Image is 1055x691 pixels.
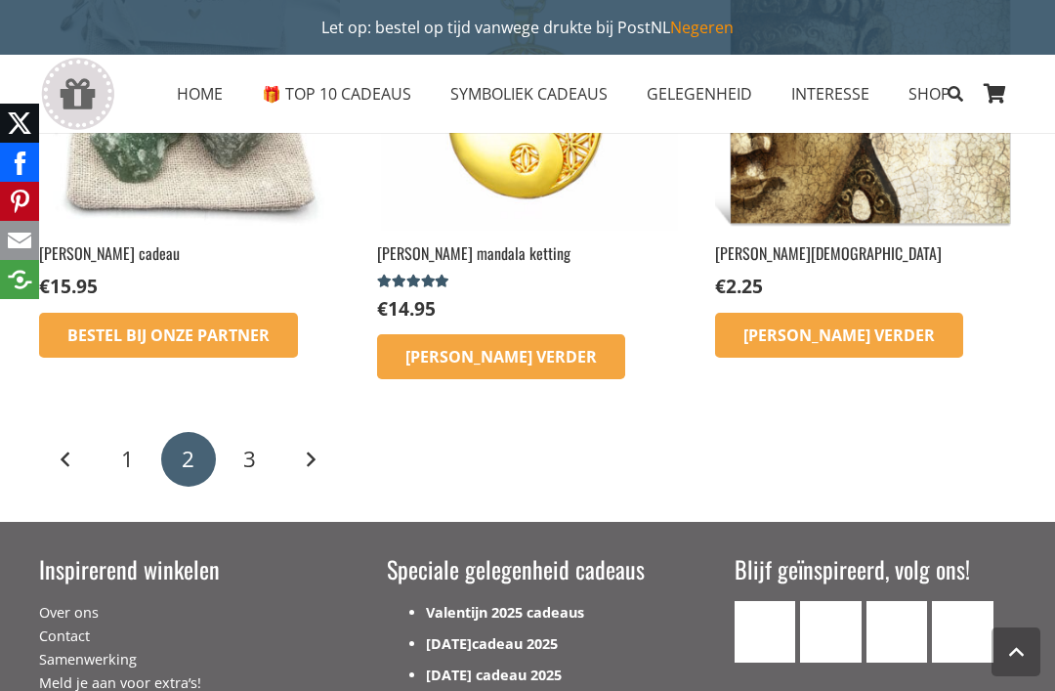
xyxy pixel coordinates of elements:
nav: Berichten paginering [39,429,1016,490]
a: GELEGENHEIDGELEGENHEID Menu [627,69,772,118]
a: cadeau 2025 [472,634,558,653]
span: SHOP [908,83,950,105]
h3: Blijf geïnspireerd, volg ons! [735,553,1016,586]
span: 2 [182,444,194,474]
a: Samenwerking [39,650,137,669]
a: HOMEHOME Menu [157,69,242,118]
span: € [377,295,388,322]
div: Gewaardeerd 5.00 uit 5 [377,274,452,289]
span: Pagina 2 [161,432,216,487]
a: Negeren [670,17,734,38]
span: € [715,273,726,299]
span: 1 [121,444,134,474]
a: [DATE] [426,634,472,653]
a: Pinterest [932,601,993,663]
span: 🎁 TOP 10 CADEAUS [262,83,411,105]
a: Lees meer over “Yin Yang mandala ketting” [377,334,625,379]
a: Terug naar top [992,627,1040,676]
a: Valentijn 2025 cadeaus [426,603,584,622]
bdi: 15.95 [39,273,98,299]
a: Over ons [39,603,99,622]
a: Facebook [800,601,862,663]
h2: [PERSON_NAME][DEMOGRAPHIC_DATA] [715,242,1016,264]
a: Contact [39,626,90,645]
a: Lees meer over “Wenskaart Boeddha” [715,313,963,358]
a: SHOPSHOP Menu [889,69,970,118]
a: Volgende [283,432,338,487]
span: GELEGENHEID [647,83,752,105]
a: Winkelwagen [973,55,1016,133]
a: Instagram [866,601,928,663]
span: INTERESSE [791,83,869,105]
a: Vorige [39,432,94,487]
a: E-mail [735,601,796,663]
a: Bestel bij onze Partner [39,313,298,358]
a: Pagina 1 [100,432,154,487]
span: HOME [177,83,223,105]
a: Pagina 3 [222,432,276,487]
a: INTERESSEINTERESSE Menu [772,69,889,118]
bdi: 14.95 [377,295,436,322]
a: gift-box-icon-grey-inspirerendwinkelen [39,58,116,131]
h3: Inspirerend winkelen [39,553,320,586]
a: [DATE] cadeau 2025 [426,666,562,684]
h3: Speciale gelegenheid cadeaus [387,553,668,586]
a: SYMBOLIEK CADEAUSSYMBOLIEK CADEAUS Menu [431,69,627,118]
span: SYMBOLIEK CADEAUS [450,83,608,105]
bdi: 2.25 [715,273,763,299]
a: 🎁 TOP 10 CADEAUS🎁 TOP 10 CADEAUS Menu [242,69,431,118]
span: Gewaardeerd uit 5 [377,274,452,289]
h2: [PERSON_NAME] cadeau [39,242,340,264]
h2: [PERSON_NAME] mandala ketting [377,242,678,264]
span: € [39,273,50,299]
span: 3 [243,444,256,474]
